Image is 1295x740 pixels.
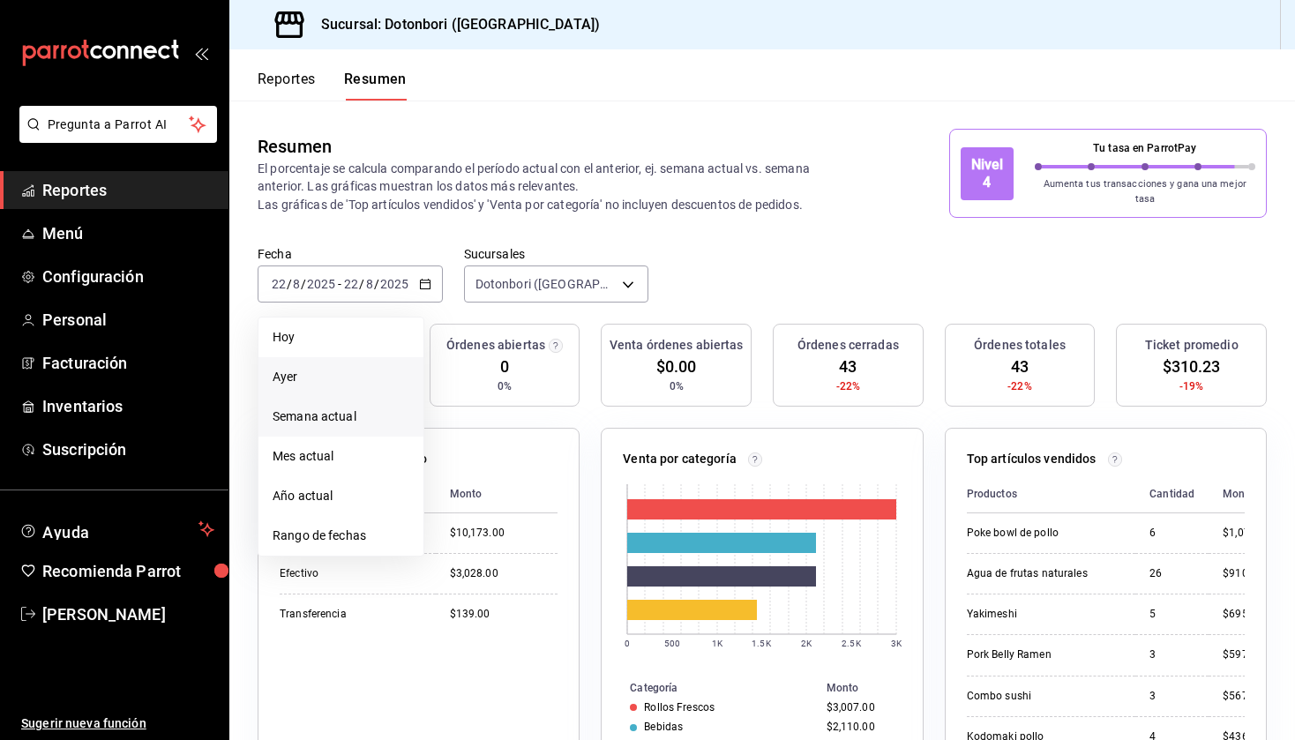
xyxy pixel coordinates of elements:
p: Tu tasa en ParrotPay [1035,140,1256,156]
div: $597.00 [1223,647,1271,662]
th: Monto [436,475,558,513]
button: Pregunta a Parrot AI [19,106,217,143]
span: Sugerir nueva función [21,714,214,733]
div: Yakimeshi [967,607,1121,622]
p: Top artículos vendidos [967,450,1097,468]
button: open_drawer_menu [194,46,208,60]
div: $3,007.00 [827,701,895,714]
div: 3 [1149,647,1194,662]
div: $2,110.00 [827,721,895,733]
span: Menú [42,221,214,245]
div: $567.00 [1223,689,1271,704]
div: 26 [1149,566,1194,581]
span: Configuración [42,265,214,288]
input: -- [271,277,287,291]
span: Pregunta a Parrot AI [48,116,190,134]
div: $695.00 [1223,607,1271,622]
th: Productos [967,475,1135,513]
th: Categoría [602,678,819,698]
h3: Órdenes abiertas [446,336,545,355]
span: / [374,277,379,291]
div: $139.00 [450,607,558,622]
span: [PERSON_NAME] [42,602,214,626]
div: 5 [1149,607,1194,622]
div: Transferencia [280,607,422,622]
th: Monto [820,678,923,698]
a: Pregunta a Parrot AI [12,128,217,146]
div: 3 [1149,689,1194,704]
div: Rollos Frescos [644,701,715,714]
span: Ayer [273,368,409,386]
span: / [301,277,306,291]
div: Resumen [258,133,332,160]
th: Cantidad [1135,475,1209,513]
div: $3,028.00 [450,566,558,581]
div: Efectivo [280,566,422,581]
span: / [287,277,292,291]
div: Nivel 4 [961,147,1014,200]
span: -19% [1179,378,1204,394]
span: Facturación [42,351,214,375]
p: Venta por categoría [623,450,737,468]
label: Sucursales [464,248,649,260]
text: 2.5K [842,639,862,648]
h3: Venta órdenes abiertas [610,336,744,355]
span: $310.23 [1163,355,1221,378]
input: -- [343,277,359,291]
text: 1K [712,639,723,648]
div: Poke bowl de pollo [967,526,1121,541]
th: Monto [1209,475,1271,513]
div: $1,074.00 [1223,526,1271,541]
span: Hoy [273,328,409,347]
span: 43 [1011,355,1029,378]
span: / [359,277,364,291]
text: 500 [664,639,680,648]
span: Dotonbori ([GEOGRAPHIC_DATA]) [475,275,617,293]
input: ---- [306,277,336,291]
span: 0% [670,378,684,394]
span: -22% [836,378,861,394]
input: -- [365,277,374,291]
span: Semana actual [273,407,409,426]
button: Resumen [344,71,407,101]
input: -- [292,277,301,291]
p: Aumenta tus transacciones y gana una mejor tasa [1035,177,1256,206]
span: Ayuda [42,519,191,540]
text: 1.5K [752,639,772,648]
h3: Órdenes totales [974,336,1066,355]
text: 3K [891,639,902,648]
span: 0% [498,378,512,394]
h3: Ticket promedio [1145,336,1239,355]
span: Año actual [273,487,409,505]
h3: Sucursal: Dotonbori ([GEOGRAPHIC_DATA]) [307,14,600,35]
span: Rango de fechas [273,527,409,545]
span: 0 [500,355,509,378]
span: Mes actual [273,447,409,466]
div: navigation tabs [258,71,407,101]
span: Inventarios [42,394,214,418]
div: 6 [1149,526,1194,541]
span: Suscripción [42,437,214,461]
span: Reportes [42,178,214,202]
h3: Órdenes cerradas [797,336,899,355]
span: $0.00 [656,355,697,378]
span: - [338,277,341,291]
text: 2K [801,639,812,648]
div: Combo sushi [967,689,1121,704]
span: -22% [1007,378,1032,394]
input: ---- [379,277,409,291]
div: $10,173.00 [450,526,558,541]
p: El porcentaje se calcula comparando el período actual con el anterior, ej. semana actual vs. sema... [258,160,846,213]
div: Bebidas [644,721,683,733]
text: 0 [625,639,630,648]
span: 43 [839,355,857,378]
div: Agua de frutas naturales [967,566,1121,581]
div: Pork Belly Ramen [967,647,1121,662]
button: Reportes [258,71,316,101]
span: Recomienda Parrot [42,559,214,583]
label: Fecha [258,248,443,260]
span: Personal [42,308,214,332]
div: $910.00 [1223,566,1271,581]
